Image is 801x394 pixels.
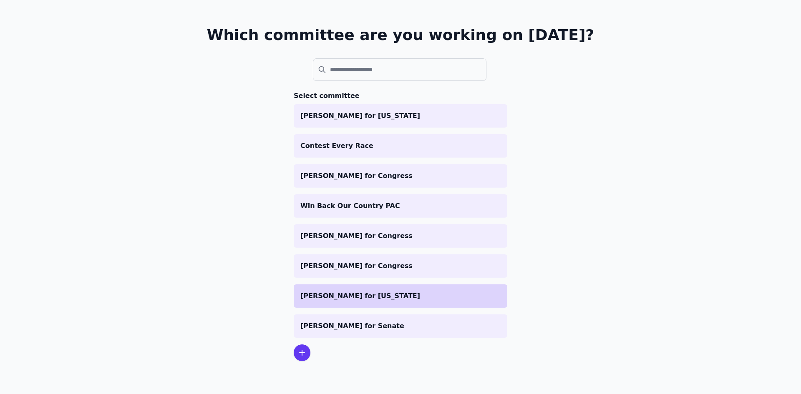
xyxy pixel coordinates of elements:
a: [PERSON_NAME] for [US_STATE] [294,284,507,308]
a: [PERSON_NAME] for Congress [294,254,507,278]
p: [PERSON_NAME] for [US_STATE] [300,111,501,121]
p: Contest Every Race [300,141,501,151]
p: [PERSON_NAME] for [US_STATE] [300,291,501,301]
a: [PERSON_NAME] for Senate [294,314,507,338]
a: [PERSON_NAME] for [US_STATE] [294,104,507,128]
a: [PERSON_NAME] for Congress [294,224,507,248]
h1: Which committee are you working on [DATE]? [207,27,594,43]
p: [PERSON_NAME] for Congress [300,261,501,271]
a: Contest Every Race [294,134,507,158]
a: [PERSON_NAME] for Congress [294,164,507,188]
p: [PERSON_NAME] for Congress [300,231,501,241]
p: Win Back Our Country PAC [300,201,501,211]
a: Win Back Our Country PAC [294,194,507,218]
h3: Select committee [294,91,507,101]
p: [PERSON_NAME] for Congress [300,171,501,181]
p: [PERSON_NAME] for Senate [300,321,501,331]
